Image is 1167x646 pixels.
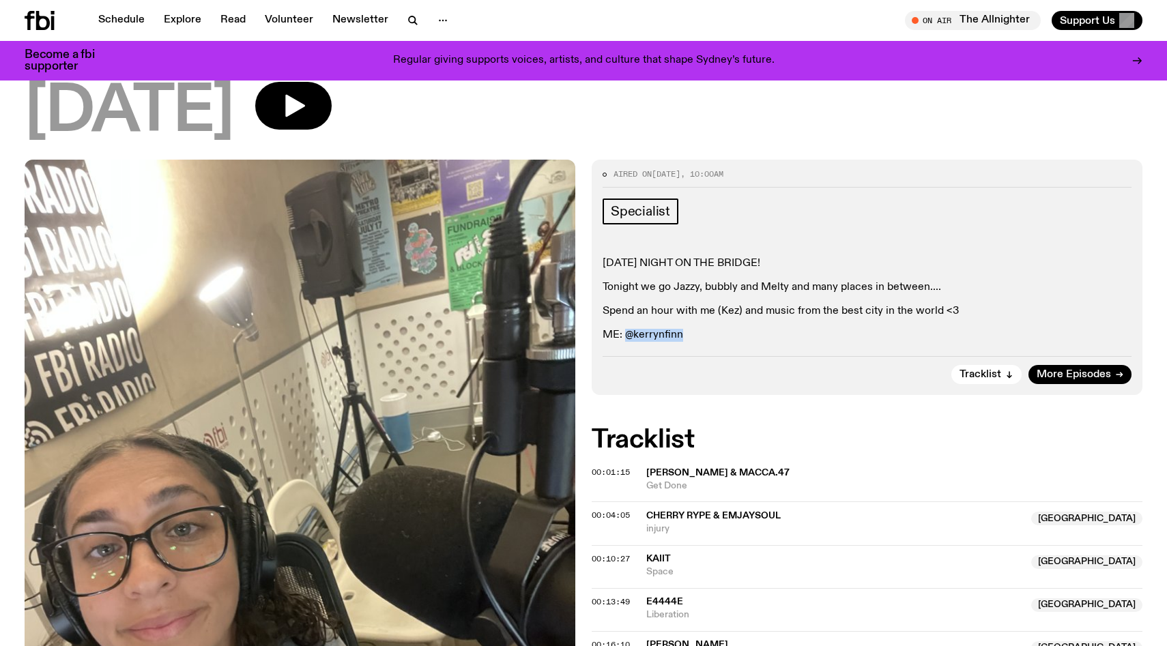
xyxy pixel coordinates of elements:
[592,596,630,607] span: 00:13:49
[393,55,775,67] p: Regular giving supports voices, artists, and culture that shape Sydney’s future.
[592,467,630,478] span: 00:01:15
[90,11,153,30] a: Schedule
[646,608,1023,621] span: Liberation
[646,566,1023,578] span: Space
[1031,598,1142,612] span: [GEOGRAPHIC_DATA]
[680,168,723,179] span: , 10:00am
[960,370,1001,380] span: Tracklist
[212,11,254,30] a: Read
[1031,555,1142,569] span: [GEOGRAPHIC_DATA]
[603,329,1132,342] p: ME: @kerrynfinn
[592,428,1142,452] h2: Tracklist
[592,555,630,563] button: 00:10:27
[156,11,210,30] a: Explore
[1031,512,1142,525] span: [GEOGRAPHIC_DATA]
[603,199,678,224] a: Specialist
[257,11,321,30] a: Volunteer
[324,11,397,30] a: Newsletter
[592,553,630,564] span: 00:10:27
[646,480,1142,493] span: Get Done
[592,469,630,476] button: 00:01:15
[652,168,680,179] span: [DATE]
[614,168,652,179] span: Aired on
[603,281,1132,294] p: Tonight we go Jazzy, bubbly and Melty and many places in between....
[592,510,630,520] span: 00:04:05
[1037,370,1111,380] span: More Episodes
[592,512,630,519] button: 00:04:05
[646,597,683,606] span: e4444e
[603,305,1132,318] p: Spend an hour with me (Kez) and music from the best city in the world <3
[646,468,790,478] span: [PERSON_NAME] & Macca.47
[905,11,1041,30] button: On AirThe Allnighter
[611,204,670,219] span: Specialist
[951,365,1022,384] button: Tracklist
[25,82,233,143] span: [DATE]
[646,554,671,563] span: Kaiit
[646,511,781,520] span: Cherry Rype & emjaysoul
[1028,365,1132,384] a: More Episodes
[592,598,630,606] button: 00:13:49
[1052,11,1142,30] button: Support Us
[1060,14,1115,27] span: Support Us
[25,49,112,72] h3: Become a fbi supporter
[603,257,1132,270] p: [DATE] NIGHT ON THE BRIDGE!
[646,523,1023,535] span: injury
